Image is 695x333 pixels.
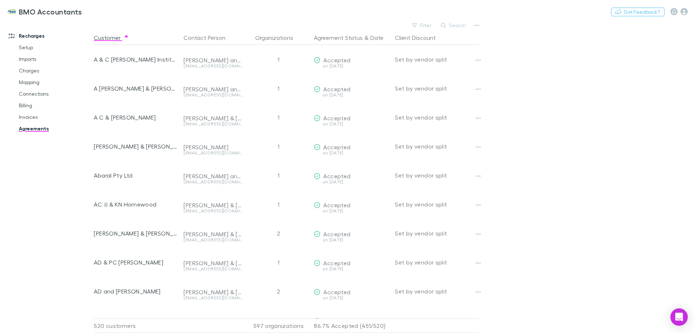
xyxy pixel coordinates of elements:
div: on [DATE] [314,93,389,97]
button: Date [370,30,383,45]
a: Recharges [1,30,98,42]
div: A & C [PERSON_NAME] Institute of Biochemic Medicine [94,45,178,74]
p: 86.7% Accepted (451/520) [314,319,389,333]
div: A C & [PERSON_NAME] [94,103,178,132]
div: on [DATE] [314,180,389,184]
div: [PERSON_NAME] & [PERSON_NAME] Family Trust [94,219,178,248]
div: Open Intercom Messenger [670,308,688,326]
div: AD and [PERSON_NAME] [94,277,178,306]
div: [EMAIL_ADDRESS][DOMAIN_NAME] [184,93,243,97]
span: Accepted [323,288,350,295]
div: on [DATE] [314,209,389,213]
span: Accepted [323,143,350,150]
div: 1 [246,74,311,103]
div: [PERSON_NAME] [184,143,243,151]
div: 1 [246,103,311,132]
span: Accepted [323,115,350,121]
a: Billing [12,100,98,111]
button: Contact Person [184,30,234,45]
div: AC JJ & KN Homewood [94,190,178,219]
div: Set by vendor split [395,277,479,306]
button: Customer [94,30,129,45]
span: Accepted [323,259,350,266]
a: Connections [12,88,98,100]
div: [PERSON_NAME] and [PERSON_NAME] [184,317,243,325]
div: on [DATE] [314,64,389,68]
div: Set by vendor split [395,74,479,103]
a: Invoices [12,111,98,123]
a: Mapping [12,76,98,88]
span: Accepted [323,230,350,237]
div: on [DATE] [314,151,389,155]
a: Setup [12,42,98,53]
div: 1 [246,190,311,219]
div: 2 [246,277,311,306]
div: on [DATE] [314,122,389,126]
div: [EMAIL_ADDRESS][DOMAIN_NAME] [184,267,243,271]
span: Accepted [323,201,350,208]
div: Set by vendor split [395,132,479,161]
div: on [DATE] [314,238,389,242]
div: on [DATE] [314,296,389,300]
button: Search [437,21,470,30]
div: Set by vendor split [395,161,479,190]
div: Set by vendor split [395,45,479,74]
span: Accepted [323,57,350,63]
div: [PERSON_NAME] & [PERSON_NAME] [184,230,243,238]
a: BMO Accountants [3,3,87,20]
div: [PERSON_NAME] & [PERSON_NAME] [184,259,243,267]
h3: BMO Accountants [19,7,82,16]
img: BMO Accountants's Logo [7,7,16,16]
div: AD & PC [PERSON_NAME] [94,248,178,277]
button: Got Feedback? [611,8,665,16]
div: 1 [246,45,311,74]
div: 1 [246,132,311,161]
div: Set by vendor split [395,248,479,277]
span: Accepted [323,317,350,324]
div: [PERSON_NAME] & [PERSON_NAME] [184,288,243,296]
div: Set by vendor split [395,190,479,219]
div: & [314,30,389,45]
div: [EMAIL_ADDRESS][DOMAIN_NAME] [184,180,243,184]
div: [PERSON_NAME] & [PERSON_NAME] [184,115,243,122]
span: Accepted [323,86,350,92]
div: Set by vendor split [395,103,479,132]
button: Agreement Status [314,30,363,45]
div: on [DATE] [314,267,389,271]
div: [EMAIL_ADDRESS][DOMAIN_NAME] [184,122,243,126]
button: Client Discount [395,30,445,45]
button: Organizations [255,30,302,45]
div: 2 [246,219,311,248]
div: [PERSON_NAME] and [PERSON_NAME] [184,172,243,180]
div: A [PERSON_NAME] & [PERSON_NAME] [94,74,178,103]
button: Filter [408,21,436,30]
div: Set by vendor split [395,219,479,248]
div: [PERSON_NAME] and [PERSON_NAME] [184,86,243,93]
div: [PERSON_NAME] & [PERSON_NAME] [184,201,243,209]
a: Agreements [12,123,98,134]
div: [PERSON_NAME] and [PERSON_NAME] [184,57,243,64]
div: 1 [246,248,311,277]
div: [EMAIL_ADDRESS][DOMAIN_NAME] [184,296,243,300]
div: [EMAIL_ADDRESS][DOMAIN_NAME] [184,64,243,68]
div: Abaral Pty Ltd [94,161,178,190]
div: [PERSON_NAME] & [PERSON_NAME] [94,132,178,161]
div: 520 customers [94,319,181,333]
div: [EMAIL_ADDRESS][DOMAIN_NAME] [184,151,243,155]
div: 597 organizations [246,319,311,333]
div: 1 [246,161,311,190]
div: [EMAIL_ADDRESS][DOMAIN_NAME] [184,238,243,242]
div: [EMAIL_ADDRESS][DOMAIN_NAME] [184,209,243,213]
a: Imports [12,53,98,65]
span: Accepted [323,172,350,179]
a: Charges [12,65,98,76]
